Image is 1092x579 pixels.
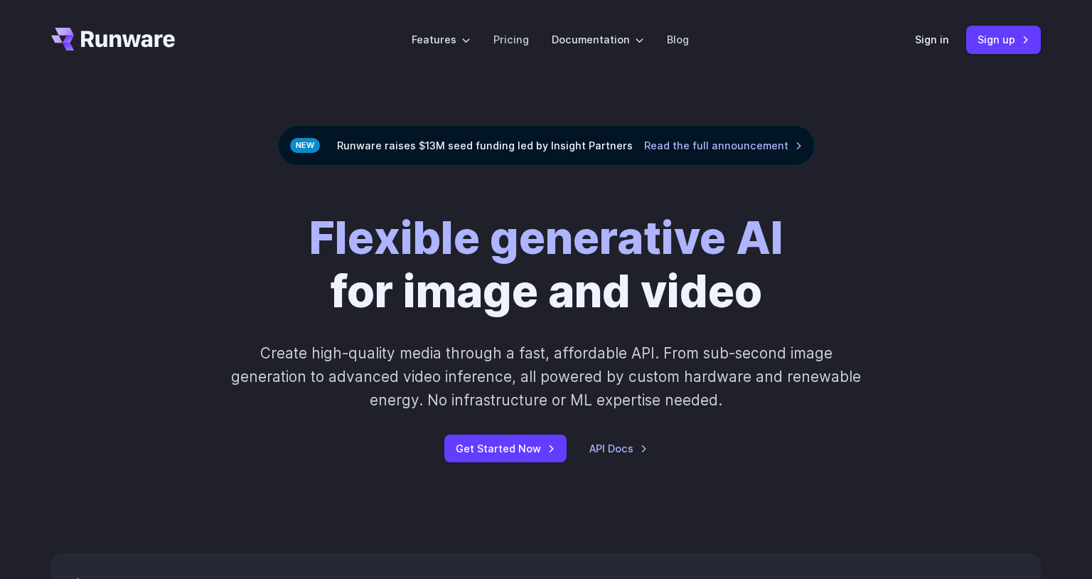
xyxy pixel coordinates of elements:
[966,26,1041,53] a: Sign up
[309,211,783,265] strong: Flexible generative AI
[552,31,644,48] label: Documentation
[51,28,175,51] a: Go to /
[493,31,529,48] a: Pricing
[444,435,567,462] a: Get Started Now
[412,31,471,48] label: Features
[278,125,815,166] div: Runware raises $13M seed funding led by Insight Partners
[309,211,783,319] h1: for image and video
[644,137,803,154] a: Read the full announcement
[667,31,689,48] a: Blog
[915,31,949,48] a: Sign in
[230,341,863,413] p: Create high-quality media through a fast, affordable API. From sub-second image generation to adv...
[589,440,648,457] a: API Docs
